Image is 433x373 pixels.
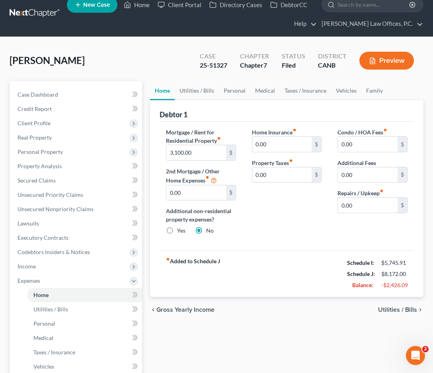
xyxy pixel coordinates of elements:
[293,128,296,132] i: fiber_manual_record
[338,198,398,213] input: --
[280,81,331,100] a: Taxes / Insurance
[206,227,214,235] label: No
[378,307,423,313] button: Utilities / Bills chevron_right
[331,81,361,100] a: Vehicles
[347,259,374,266] strong: Schedule I:
[33,349,75,356] span: Taxes / Insurance
[33,363,54,370] span: Vehicles
[398,198,407,213] div: $
[27,345,142,359] a: Taxes / Insurance
[18,249,90,255] span: Codebtors Insiders & Notices
[240,52,269,61] div: Chapter
[318,17,423,31] a: [PERSON_NAME] Law Offices, P.C.
[219,81,250,100] a: Personal
[337,128,387,136] label: Condo / HOA Fees
[33,291,49,298] span: Home
[383,128,387,132] i: fiber_manual_record
[337,159,376,167] label: Additional Fees
[18,234,68,241] span: Executory Contracts
[18,277,40,284] span: Expenses
[250,81,280,100] a: Medical
[166,257,220,291] strong: Added to Schedule J
[11,87,142,102] a: Case Dashboard
[282,61,305,70] div: Filed
[217,136,221,140] i: fiber_manual_record
[398,167,407,183] div: $
[200,52,227,61] div: Case
[318,52,347,61] div: District
[160,110,187,119] div: Debtor 1
[175,81,219,100] a: Utilities / Bills
[150,81,175,100] a: Home
[18,105,52,112] span: Credit Report
[18,134,52,141] span: Real Property
[166,128,236,145] label: Mortgage / Rent for Residential Property
[11,188,142,202] a: Unsecured Priority Claims
[318,61,347,70] div: CANB
[27,331,142,345] a: Medical
[18,91,58,98] span: Case Dashboard
[422,346,429,352] span: 2
[361,81,388,100] a: Family
[10,54,85,66] span: [PERSON_NAME]
[150,307,215,313] button: chevron_left Gross Yearly Income
[312,167,321,183] div: $
[11,102,142,116] a: Credit Report
[378,307,417,313] span: Utilities / Bills
[150,307,156,313] i: chevron_left
[312,137,321,152] div: $
[18,148,63,155] span: Personal Property
[289,159,293,163] i: fiber_manual_record
[380,189,384,193] i: fiber_manual_record
[200,61,227,70] div: 25-51327
[166,167,236,185] label: 2nd Mortgage / Other Home Expenses
[226,185,236,200] div: $
[177,227,185,235] label: Yes
[337,189,384,197] label: Repairs / Upkeep
[18,206,94,212] span: Unsecured Nonpriority Claims
[252,167,312,183] input: --
[263,61,267,69] span: 7
[252,128,296,136] label: Home Insurance
[33,320,55,327] span: Personal
[33,334,53,341] span: Medical
[240,61,269,70] div: Chapter
[18,163,62,169] span: Property Analysis
[18,120,51,126] span: Client Profile
[338,167,398,183] input: --
[252,137,312,152] input: --
[33,306,68,313] span: Utilities / Bills
[166,145,226,160] input: --
[11,159,142,173] a: Property Analysis
[83,2,110,8] span: New Case
[406,346,425,365] iframe: Intercom live chat
[398,137,407,152] div: $
[338,137,398,152] input: --
[381,270,408,278] div: $8,172.00
[282,52,305,61] div: Status
[11,231,142,245] a: Executory Contracts
[11,202,142,216] a: Unsecured Nonpriority Claims
[27,317,142,331] a: Personal
[166,207,236,223] label: Additional non-residential property expenses?
[18,177,56,184] span: Secured Claims
[417,307,423,313] i: chevron_right
[252,159,293,167] label: Property Taxes
[347,270,375,277] strong: Schedule J:
[166,185,226,200] input: --
[156,307,215,313] span: Gross Yearly Income
[166,257,170,261] i: fiber_manual_record
[18,263,36,270] span: Income
[18,220,39,227] span: Lawsuits
[11,216,142,231] a: Lawsuits
[226,145,236,160] div: $
[27,288,142,302] a: Home
[205,175,209,179] i: fiber_manual_record
[18,191,83,198] span: Unsecured Priority Claims
[352,282,373,288] strong: Balance:
[359,52,414,70] button: Preview
[27,302,142,317] a: Utilities / Bills
[11,173,142,188] a: Secured Claims
[381,281,408,289] div: -$2,426.09
[290,17,317,31] a: Help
